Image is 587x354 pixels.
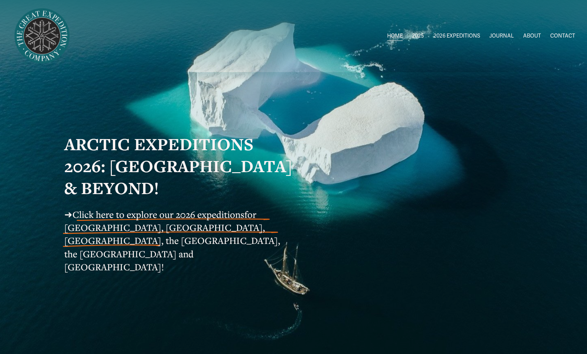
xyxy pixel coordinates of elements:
a: folder dropdown [434,30,480,41]
span: 2025 [412,31,424,41]
span: 2026 EXPEDITIONS [434,31,480,41]
a: JOURNAL [489,30,514,41]
a: ABOUT [523,30,541,41]
span: for [GEOGRAPHIC_DATA], [GEOGRAPHIC_DATA], [GEOGRAPHIC_DATA], the [GEOGRAPHIC_DATA], the [GEOGRAPH... [64,208,282,273]
a: Click here to explore our 2026 expeditions [72,208,244,221]
a: HOME [387,30,403,41]
strong: ARCTIC EXPEDITIONS 2026: [GEOGRAPHIC_DATA] & BEYOND! [64,133,296,199]
span: ➜ [64,208,72,221]
a: CONTACT [550,30,575,41]
img: Arctic Expeditions [12,6,72,66]
a: folder dropdown [412,30,424,41]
